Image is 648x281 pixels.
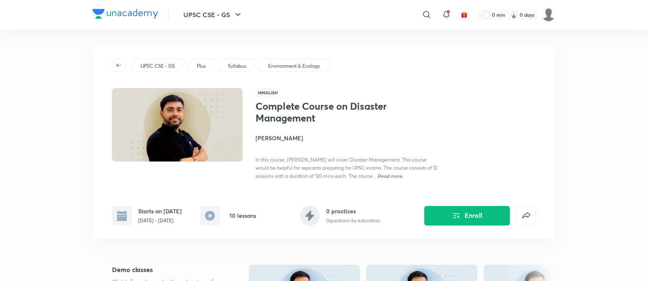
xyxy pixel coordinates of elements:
span: Read more [378,173,403,179]
p: Syllabus [228,62,246,70]
img: streak [510,11,518,19]
h5: Demo classes [112,265,223,274]
span: Hinglish [256,88,280,97]
p: [DATE] - [DATE] [138,217,182,224]
h6: 10 lessons [229,211,256,220]
img: Thumbnail [111,87,244,162]
img: avatar [461,11,468,18]
img: Company Logo [93,9,158,19]
h1: Complete Course on Disaster Management [256,100,389,124]
a: Syllabus [227,62,248,70]
button: Enroll [424,206,510,226]
a: Environment & Ecology [267,62,322,70]
button: false [516,206,536,226]
button: UPSC CSE - GS [179,7,248,23]
a: UPSC CSE - GS [139,62,176,70]
h4: [PERSON_NAME] [256,134,438,142]
p: 0 questions by educators [326,217,380,224]
p: UPSC CSE - GS [141,62,175,70]
img: Piali K [542,8,555,22]
span: In this course, [PERSON_NAME] will cover Disaster Management. This course would be helpful for as... [256,157,437,179]
a: Plus [196,62,207,70]
h6: Starts on [DATE] [138,207,182,215]
button: avatar [458,8,471,21]
p: Environment & Ecology [268,62,320,70]
a: Company Logo [93,9,158,21]
p: Plus [197,62,206,70]
h6: 0 practices [326,207,380,215]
